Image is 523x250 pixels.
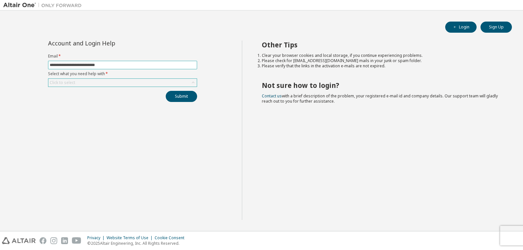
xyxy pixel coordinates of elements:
div: Cookie Consent [155,235,188,241]
button: Submit [166,91,197,102]
button: Login [445,22,477,33]
a: Contact us [262,93,282,99]
label: Email [48,54,197,59]
img: youtube.svg [72,237,81,244]
div: Privacy [87,235,107,241]
li: Please verify that the links in the activation e-mails are not expired. [262,63,500,69]
img: instagram.svg [50,237,57,244]
img: altair_logo.svg [2,237,36,244]
label: Select what you need help with [48,71,197,76]
h2: Not sure how to login? [262,81,500,90]
p: © 2025 Altair Engineering, Inc. All Rights Reserved. [87,241,188,246]
div: Website Terms of Use [107,235,155,241]
img: Altair One [3,2,85,8]
li: Clear your browser cookies and local storage, if you continue experiencing problems. [262,53,500,58]
img: linkedin.svg [61,237,68,244]
li: Please check for [EMAIL_ADDRESS][DOMAIN_NAME] mails in your junk or spam folder. [262,58,500,63]
div: Click to select [50,80,75,85]
button: Sign Up [481,22,512,33]
div: Account and Login Help [48,41,167,46]
div: Click to select [48,79,197,87]
span: with a brief description of the problem, your registered e-mail id and company details. Our suppo... [262,93,498,104]
h2: Other Tips [262,41,500,49]
img: facebook.svg [40,237,46,244]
